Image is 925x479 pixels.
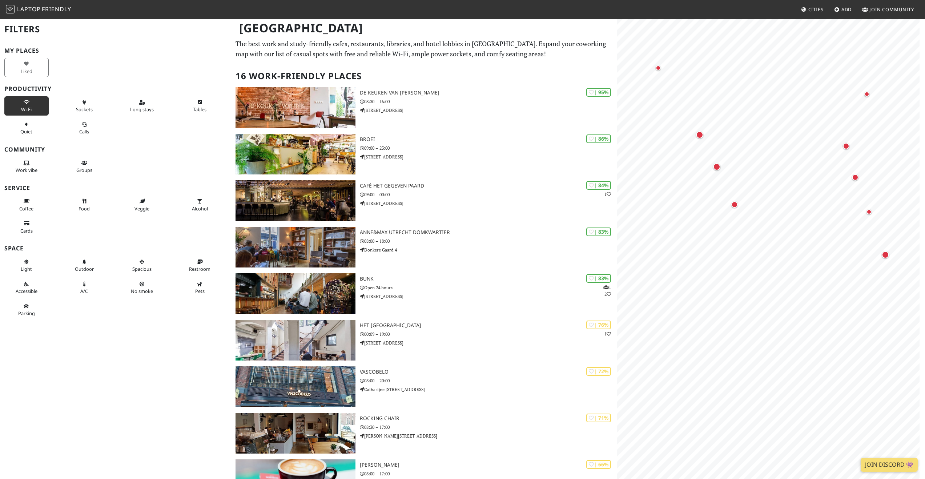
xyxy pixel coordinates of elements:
[4,195,49,214] button: Coffee
[360,369,617,375] h3: Vascobelo
[831,3,855,16] a: Add
[859,3,917,16] a: Join Community
[360,432,617,439] p: [PERSON_NAME][STREET_ADDRESS]
[865,208,873,216] div: Map marker
[360,424,617,431] p: 08:30 – 17:00
[236,413,355,454] img: Rocking Chair
[178,256,222,275] button: Restroom
[4,300,49,319] button: Parking
[360,284,617,291] p: Open 24 hours
[360,276,617,282] h3: BUNK
[360,183,617,189] h3: Café Het Gegeven Paard
[4,217,49,237] button: Cards
[189,266,210,272] span: Restroom
[120,96,164,116] button: Long stays
[360,107,617,114] p: [STREET_ADDRESS]
[730,200,739,209] div: Map marker
[236,366,355,407] img: Vascobelo
[236,65,612,87] h2: 16 Work-Friendly Places
[17,5,41,13] span: Laptop
[21,106,32,113] span: Stable Wi-Fi
[75,266,94,272] span: Outdoor area
[360,229,617,236] h3: Anne&Max Utrecht Domkwartier
[880,250,890,260] div: Map marker
[62,256,106,275] button: Outdoor
[360,377,617,384] p: 08:00 – 20:00
[360,145,617,152] p: 09:00 – 23:00
[62,278,106,297] button: A/C
[861,458,918,472] a: Join Discord 👾
[233,18,615,38] h1: [GEOGRAPHIC_DATA]
[654,64,663,72] div: Map marker
[862,90,871,98] div: Map marker
[236,180,355,221] img: Café Het Gegeven Paard
[76,106,93,113] span: Power sockets
[360,470,617,477] p: 08:00 – 17:00
[850,173,860,182] div: Map marker
[360,293,617,300] p: [STREET_ADDRESS]
[586,367,611,375] div: | 72%
[16,288,37,294] span: Accessible
[231,273,616,314] a: BUNK | 83% 12 BUNK Open 24 hours [STREET_ADDRESS]
[178,278,222,297] button: Pets
[120,256,164,275] button: Spacious
[120,278,164,297] button: No smoke
[134,205,149,212] span: Veggie
[16,167,37,173] span: People working
[4,96,49,116] button: Wi-Fi
[130,106,154,113] span: Long stays
[360,191,617,198] p: 09:00 – 00:00
[360,322,617,329] h3: Het [GEOGRAPHIC_DATA]
[19,205,33,212] span: Coffee
[42,5,71,13] span: Friendly
[21,266,32,272] span: Natural light
[360,90,617,96] h3: De keuken van [PERSON_NAME]
[360,331,617,338] p: 00:09 – 19:00
[20,128,32,135] span: Quiet
[603,284,611,298] p: 1 2
[231,366,616,407] a: Vascobelo | 72% Vascobelo 08:00 – 20:00 Catharijne [STREET_ADDRESS]
[4,157,49,176] button: Work vibe
[604,191,611,198] p: 1
[360,386,617,393] p: Catharijne [STREET_ADDRESS]
[360,136,617,142] h3: BROEI
[236,134,355,174] img: BROEI
[4,278,49,297] button: Accessible
[76,167,92,173] span: Group tables
[192,205,208,212] span: Alcohol
[808,6,824,13] span: Cities
[4,85,227,92] h3: Productivity
[586,228,611,236] div: | 83%
[80,288,88,294] span: Air conditioned
[236,320,355,361] img: Het Huis Utrecht
[6,3,71,16] a: LaptopFriendly LaptopFriendly
[231,87,616,128] a: De keuken van Thijs | 95% De keuken van [PERSON_NAME] 08:30 – 16:00 [STREET_ADDRESS]
[236,39,612,60] p: The best work and study-friendly cafes, restaurants, libraries, and hotel lobbies in [GEOGRAPHIC_...
[18,310,35,317] span: Parking
[586,321,611,329] div: | 76%
[586,414,611,422] div: | 71%
[869,6,914,13] span: Join Community
[586,460,611,468] div: | 66%
[20,228,33,234] span: Credit cards
[236,227,355,267] img: Anne&Max Utrecht Domkwartier
[586,134,611,143] div: | 86%
[62,96,106,116] button: Sockets
[79,128,89,135] span: Video/audio calls
[360,98,617,105] p: 08:30 – 16:00
[586,181,611,189] div: | 84%
[360,415,617,422] h3: Rocking Chair
[178,195,222,214] button: Alcohol
[586,88,611,96] div: | 95%
[79,205,90,212] span: Food
[360,246,617,253] p: Donkere Gaard 4
[360,200,617,207] p: [STREET_ADDRESS]
[4,47,227,54] h3: My Places
[360,462,617,468] h3: [PERSON_NAME]
[4,185,227,192] h3: Service
[62,195,106,214] button: Food
[231,134,616,174] a: BROEI | 86% BROEI 09:00 – 23:00 [STREET_ADDRESS]
[236,87,355,128] img: De keuken van Thijs
[62,157,106,176] button: Groups
[231,413,616,454] a: Rocking Chair | 71% Rocking Chair 08:30 – 17:00 [PERSON_NAME][STREET_ADDRESS]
